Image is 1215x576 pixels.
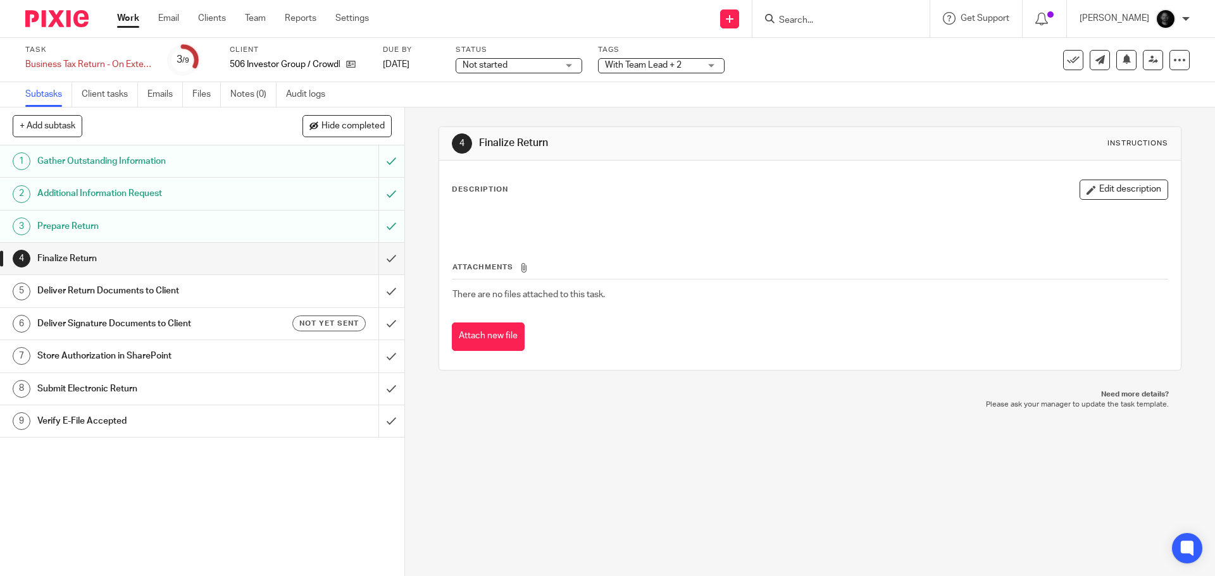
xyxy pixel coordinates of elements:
[13,347,30,365] div: 7
[605,61,682,70] span: With Team Lead + 2
[451,389,1168,400] p: Need more details?
[383,45,440,55] label: Due by
[452,264,513,271] span: Attachments
[456,45,582,55] label: Status
[13,152,30,170] div: 1
[25,58,152,71] div: Business Tax Return - On Extension - Pantera
[285,12,316,25] a: Reports
[383,60,409,69] span: [DATE]
[177,52,189,67] div: 3
[230,45,367,55] label: Client
[25,82,72,107] a: Subtasks
[230,82,277,107] a: Notes (0)
[37,152,256,171] h1: Gather Outstanding Information
[321,121,385,132] span: Hide completed
[452,322,525,351] button: Attach new file
[182,57,189,64] small: /9
[13,283,30,300] div: 5
[479,137,837,150] h1: Finalize Return
[37,346,256,365] h1: Store Authorization in SharePoint
[230,58,340,71] p: 506 Investor Group / CrowdDD
[37,379,256,398] h1: Submit Electronic Return
[598,45,725,55] label: Tags
[192,82,221,107] a: Files
[117,12,139,25] a: Work
[37,217,256,236] h1: Prepare Return
[245,12,266,25] a: Team
[13,315,30,333] div: 6
[463,61,508,70] span: Not started
[13,115,82,137] button: + Add subtask
[452,290,605,299] span: There are no files attached to this task.
[13,412,30,430] div: 9
[286,82,335,107] a: Audit logs
[451,400,1168,410] p: Please ask your manager to update the task template.
[13,185,30,203] div: 2
[13,218,30,235] div: 3
[82,82,138,107] a: Client tasks
[1156,9,1176,29] img: Chris.jpg
[1080,12,1149,25] p: [PERSON_NAME]
[452,185,508,195] p: Description
[1107,138,1168,149] div: Instructions
[961,14,1009,23] span: Get Support
[147,82,183,107] a: Emails
[37,412,256,431] h1: Verify E-File Accepted
[302,115,392,137] button: Hide completed
[37,184,256,203] h1: Additional Information Request
[452,133,472,154] div: 4
[335,12,369,25] a: Settings
[37,281,256,300] h1: Deliver Return Documents to Client
[25,10,89,27] img: Pixie
[158,12,179,25] a: Email
[13,380,30,398] div: 8
[1080,180,1168,200] button: Edit description
[25,45,152,55] label: Task
[37,314,256,333] h1: Deliver Signature Documents to Client
[299,318,359,329] span: Not yet sent
[198,12,226,25] a: Clients
[778,15,892,27] input: Search
[37,249,256,268] h1: Finalize Return
[13,250,30,267] div: 4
